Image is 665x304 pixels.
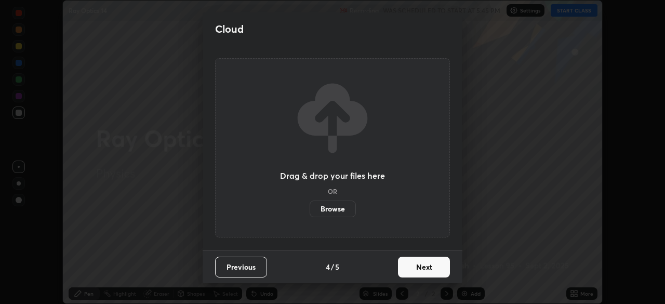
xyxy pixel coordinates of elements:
[215,22,244,36] h2: Cloud
[331,261,334,272] h4: /
[398,257,450,277] button: Next
[326,261,330,272] h4: 4
[328,188,337,194] h5: OR
[215,257,267,277] button: Previous
[280,171,385,180] h3: Drag & drop your files here
[335,261,339,272] h4: 5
